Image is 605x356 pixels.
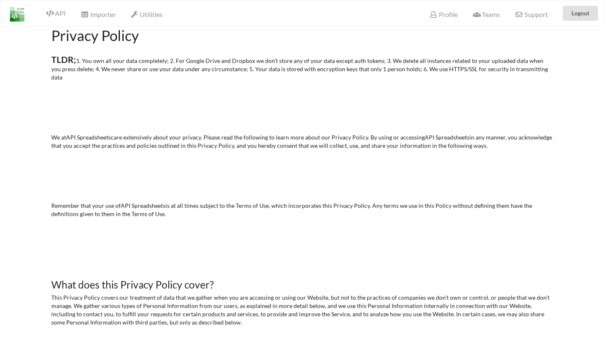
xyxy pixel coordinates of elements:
[66,134,111,141] span: API Spreadsheets
[51,133,553,150] p: We at care extensively about your privacy. Please read the following to learn more about our Priv...
[46,9,66,17] span: API
[51,293,553,327] p: This Privacy Policy covers our treatment of data that we gather when you are accessing or using o...
[51,55,553,82] p: 1. You own all your data completely; 2. For Google Drive and Dropbox we don't store any of your d...
[51,202,553,218] p: Remember that your use of is at all times subject to the Terms of Use, which incorporates this Pr...
[51,54,76,65] span: TLDR;
[473,10,500,18] span: Teams
[563,6,598,21] button: Logout
[131,10,163,18] span: Utilities
[81,10,115,18] span: Importer
[51,26,553,44] h1: Privacy Policy
[10,7,24,22] img: LogoIcon.png
[515,11,548,18] span: Support
[425,134,469,141] span: API Spreadsheets
[429,10,457,18] span: Profile
[121,202,165,209] span: API Spreadsheets
[51,279,553,291] h3: What does this Privacy Policy cover?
